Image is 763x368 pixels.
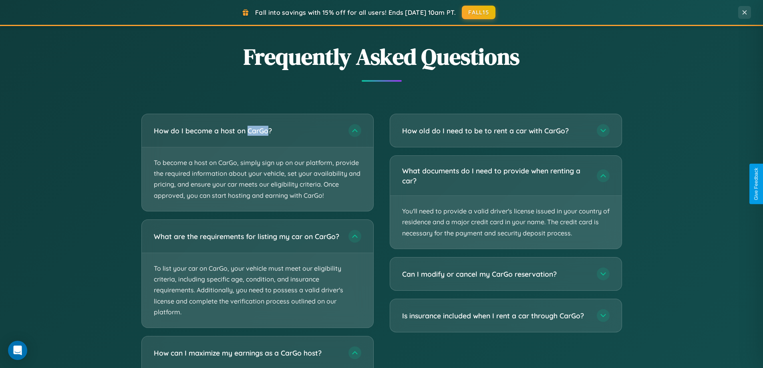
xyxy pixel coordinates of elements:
p: To become a host on CarGo, simply sign up on our platform, provide the required information about... [142,147,373,211]
span: Fall into savings with 15% off for all users! Ends [DATE] 10am PT. [255,8,456,16]
h3: Is insurance included when I rent a car through CarGo? [402,311,589,321]
div: Give Feedback [753,168,759,200]
p: You'll need to provide a valid driver's license issued in your country of residence and a major c... [390,196,622,249]
h3: How can I maximize my earnings as a CarGo host? [154,348,340,358]
h3: Can I modify or cancel my CarGo reservation? [402,269,589,279]
h3: What are the requirements for listing my car on CarGo? [154,231,340,241]
h3: How do I become a host on CarGo? [154,126,340,136]
button: FALL15 [462,6,495,19]
h3: How old do I need to be to rent a car with CarGo? [402,126,589,136]
div: Open Intercom Messenger [8,341,27,360]
p: To list your car on CarGo, your vehicle must meet our eligibility criteria, including specific ag... [142,253,373,328]
h3: What documents do I need to provide when renting a car? [402,166,589,185]
h2: Frequently Asked Questions [141,41,622,72]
